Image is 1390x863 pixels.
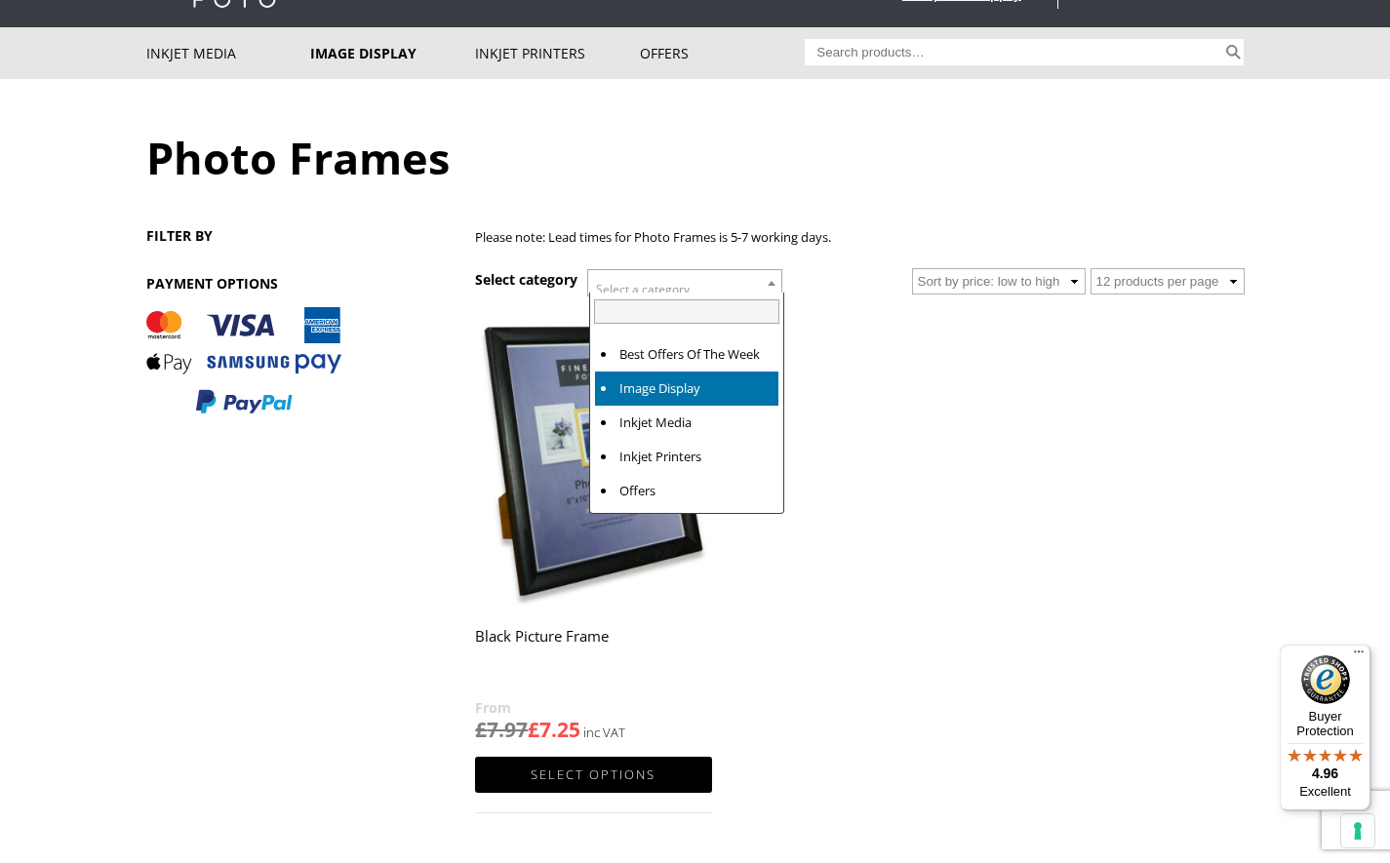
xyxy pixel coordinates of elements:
span: £ [528,716,539,743]
button: Trusted Shops TrustmarkBuyer Protection4.96Excellent [1280,645,1370,810]
button: Menu [1347,645,1370,668]
a: Inkjet Media [146,27,311,79]
span: £ [475,716,487,743]
a: Offers [640,27,805,79]
p: Buyer Protection [1280,709,1370,738]
a: Black Picture Frame £7.97£7.25 [475,310,711,744]
li: Offers [595,474,778,508]
a: Inkjet Printers [475,27,640,79]
li: Inkjet Media [595,406,778,440]
h2: Black Picture Frame [475,618,711,696]
img: Black Picture Frame [475,310,711,606]
h3: Select category [475,270,577,289]
a: Image Display [310,27,475,79]
h1: Photo Frames [146,128,1245,187]
li: Image Display [595,372,778,406]
input: Search products… [805,39,1222,65]
select: Shop order [912,268,1086,294]
button: Your consent preferences for tracking technologies [1341,814,1374,847]
h3: PAYMENT OPTIONS [146,274,377,293]
a: Select options for “Black Picture Frame” [475,757,711,793]
img: Trusted Shops Trustmark [1301,655,1350,704]
span: Select a category [596,281,690,297]
bdi: 7.25 [528,716,580,743]
li: Best Offers Of The Week [595,337,778,372]
p: Please note: Lead times for Photo Frames is 5-7 working days. [475,226,1244,249]
p: Excellent [1280,784,1370,800]
h3: FILTER BY [146,226,377,245]
button: Search [1222,39,1245,65]
li: Inkjet Printers [595,440,778,474]
span: 4.96 [1312,765,1338,781]
bdi: 7.97 [475,716,528,743]
img: PAYMENT OPTIONS [146,307,341,415]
